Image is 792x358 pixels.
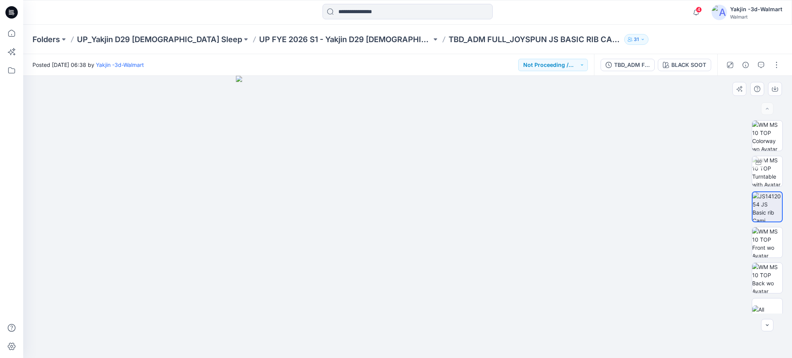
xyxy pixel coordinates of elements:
button: Details [739,59,752,71]
a: UP FYE 2026 S1 - Yakjin D29 [DEMOGRAPHIC_DATA] Sleepwear [259,34,432,45]
img: WM MS 10 TOP Front wo Avatar [752,227,782,257]
img: avatar [712,5,727,20]
p: 31 [634,35,639,44]
a: UP_Yakjin D29 [DEMOGRAPHIC_DATA] Sleep [77,34,242,45]
span: 4 [696,7,702,13]
img: WM MS 10 TOP Colorway wo Avatar [752,121,782,151]
img: All colorways [752,305,782,322]
a: Yakjin -3d-Walmart [96,61,144,68]
p: TBD_ADM FULL_JOYSPUN JS BASIC RIB CAMI [449,34,621,45]
div: Walmart [730,14,782,20]
button: TBD_ADM FULL_JOYSPUN JS BASIC RIB CAMI [601,59,655,71]
img: WM MS 10 TOP Back wo Avatar [752,263,782,293]
div: BLACK SOOT [671,61,706,69]
img: WM MS 10 TOP Turntable with Avatar [752,156,782,186]
div: TBD_ADM FULL_JOYSPUN JS BASIC RIB CAMI [614,61,650,69]
span: Posted [DATE] 06:38 by [32,61,144,69]
img: JS1412054 JS Basic rib Cami [753,192,782,222]
button: BLACK SOOT [658,59,711,71]
div: Yakjin -3d-Walmart [730,5,782,14]
button: 31 [624,34,649,45]
a: Folders [32,34,60,45]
